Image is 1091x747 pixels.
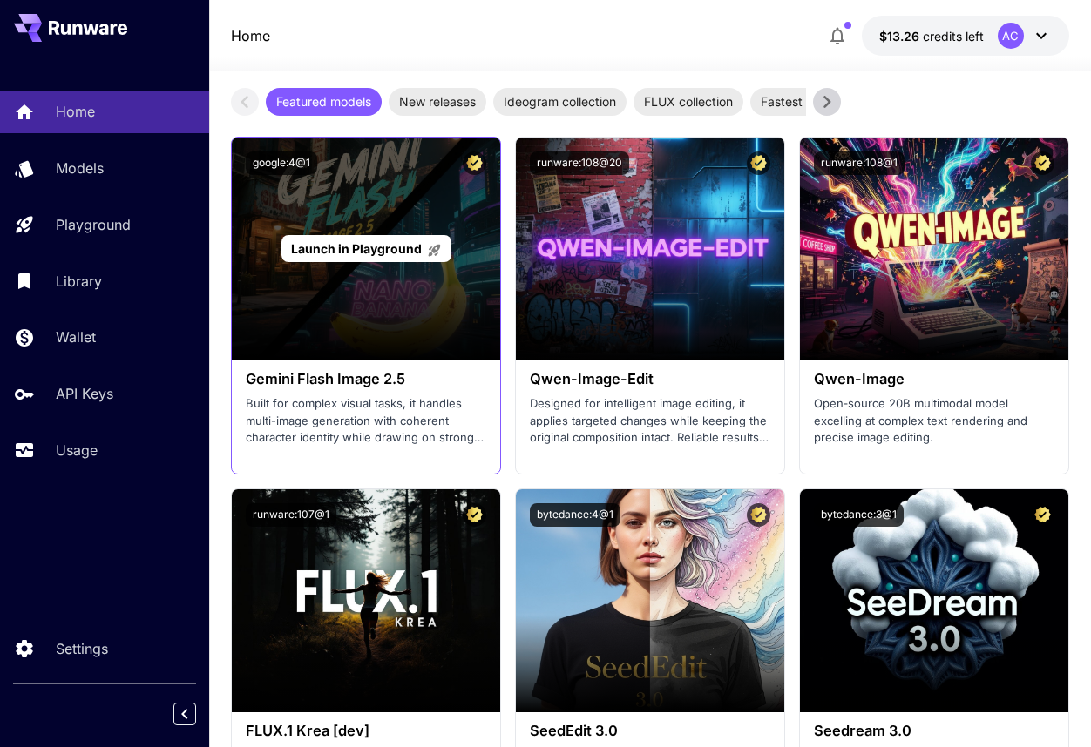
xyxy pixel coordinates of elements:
[463,503,486,527] button: Certified Model – Vetted for best performance and includes a commercial license.
[516,138,784,360] img: alt
[231,25,270,46] a: Home
[56,101,95,122] p: Home
[173,703,196,725] button: Collapse sidebar
[814,151,905,175] button: runware:108@1
[516,489,784,712] img: alt
[246,723,486,739] h3: FLUX.1 Krea [dev]
[56,326,96,347] p: Wallet
[246,503,336,527] button: runware:107@1
[998,23,1024,49] div: AC
[389,92,486,111] span: New releases
[879,29,923,44] span: $13.26
[800,489,1068,712] img: alt
[530,371,770,387] h3: Qwen-Image-Edit
[493,92,627,111] span: Ideogram collection
[862,16,1069,56] button: $13.26032AC
[246,395,486,447] p: Built for complex visual tasks, it handles multi-image generation with coherent character identit...
[814,371,1054,387] h3: Qwen-Image
[750,92,857,111] span: Fastest models
[186,698,209,730] div: Collapse sidebar
[266,92,382,111] span: Featured models
[530,151,629,175] button: runware:108@20
[879,27,984,45] div: $13.26032
[246,371,486,387] h3: Gemini Flash Image 2.5
[530,723,770,739] h3: SeedEdit 3.0
[281,235,451,262] a: Launch in Playground
[231,25,270,46] nav: breadcrumb
[291,241,422,256] span: Launch in Playground
[56,271,102,292] p: Library
[1031,151,1054,175] button: Certified Model – Vetted for best performance and includes a commercial license.
[750,88,857,116] div: Fastest models
[800,138,1068,360] img: alt
[530,503,620,527] button: bytedance:4@1
[530,395,770,447] p: Designed for intelligent image editing, it applies targeted changes while keeping the original co...
[56,214,131,235] p: Playground
[923,29,984,44] span: credits left
[56,383,113,404] p: API Keys
[747,503,770,527] button: Certified Model – Vetted for best performance and includes a commercial license.
[56,440,98,461] p: Usage
[232,489,500,712] img: alt
[266,88,382,116] div: Featured models
[1004,663,1091,747] iframe: Chat Widget
[634,88,743,116] div: FLUX collection
[747,151,770,175] button: Certified Model – Vetted for best performance and includes a commercial license.
[493,88,627,116] div: Ideogram collection
[463,151,486,175] button: Certified Model – Vetted for best performance and includes a commercial license.
[389,88,486,116] div: New releases
[1031,503,1054,527] button: Certified Model – Vetted for best performance and includes a commercial license.
[814,723,1054,739] h3: Seedream 3.0
[634,92,743,111] span: FLUX collection
[814,503,904,527] button: bytedance:3@1
[246,151,317,175] button: google:4@1
[56,638,108,659] p: Settings
[814,395,1054,447] p: Open‑source 20B multimodal model excelling at complex text rendering and precise image editing.
[56,158,104,178] p: Models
